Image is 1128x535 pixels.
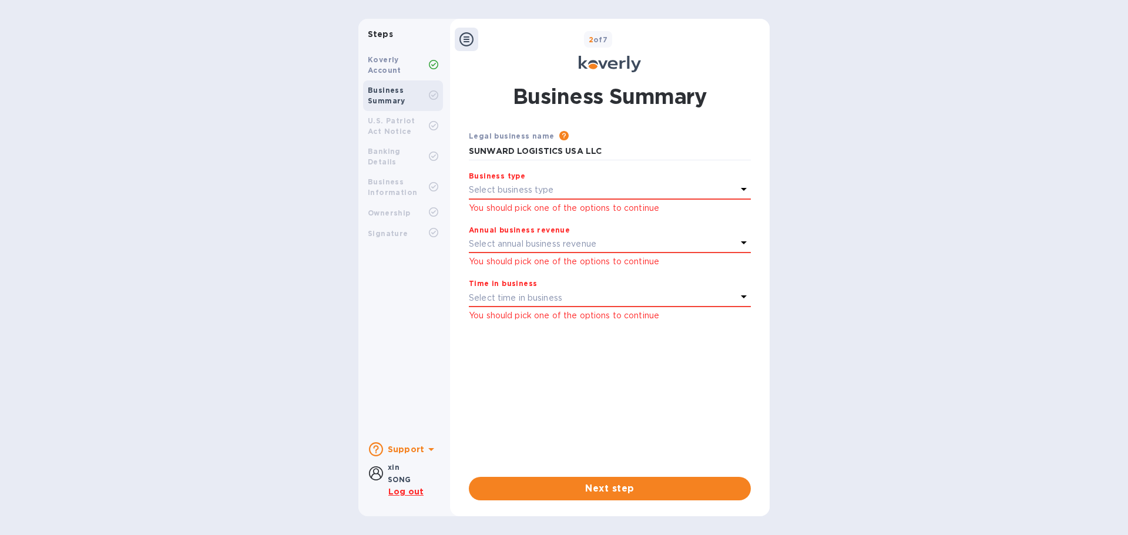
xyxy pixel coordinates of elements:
button: Next step [469,477,751,500]
b: Business Information [368,177,417,197]
b: Signature [368,229,408,238]
p: Select time in business [469,292,562,304]
p: Select business type [469,184,554,196]
b: Koverly Account [368,55,401,75]
b: Legal business name [469,132,555,140]
input: Enter legal business name [469,143,751,160]
b: of 7 [589,35,608,44]
b: Business Summary [368,86,405,105]
p: Select annual business revenue [469,238,596,250]
p: You should pick one of the options to continue [469,309,751,322]
b: U.S. Patriot Act Notice [368,116,415,136]
span: Next step [478,482,741,496]
p: You should pick one of the options to continue [469,202,751,214]
b: Banking Details [368,147,401,166]
p: You should pick one of the options to continue [469,255,751,268]
h1: Business Summary [513,82,707,111]
b: Annual business revenue [469,226,570,234]
b: Business type [469,171,525,180]
b: Steps [368,29,393,39]
u: Log out [388,487,424,496]
span: 2 [589,35,593,44]
b: Ownership [368,208,411,217]
b: Time in business [469,279,537,288]
b: Support [388,445,424,454]
b: xin SONG [388,463,411,484]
